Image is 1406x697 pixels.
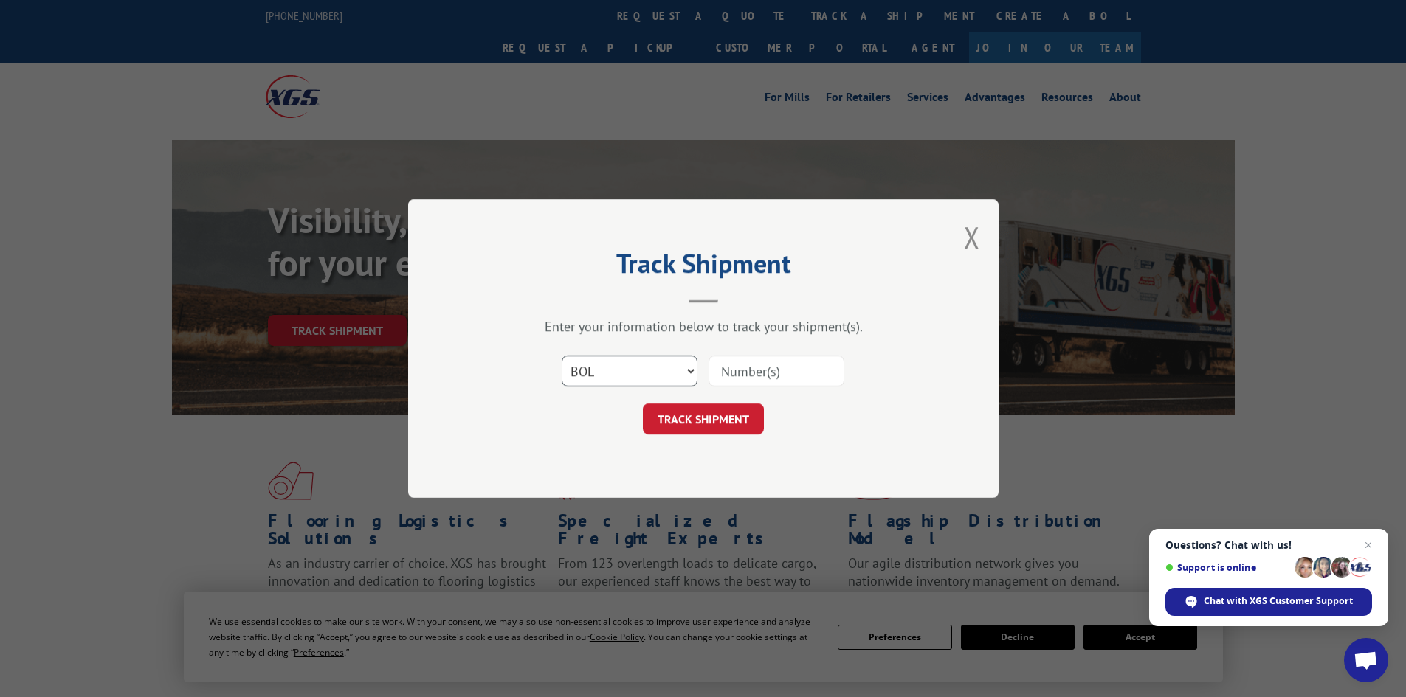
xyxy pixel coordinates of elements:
[482,253,925,281] h2: Track Shipment
[482,318,925,335] div: Enter your information below to track your shipment(s).
[1165,588,1372,616] div: Chat with XGS Customer Support
[1165,562,1289,573] span: Support is online
[1360,536,1377,554] span: Close chat
[1344,638,1388,682] div: Open chat
[1165,539,1372,551] span: Questions? Chat with us!
[964,218,980,257] button: Close modal
[1204,594,1353,608] span: Chat with XGS Customer Support
[709,356,844,386] input: Number(s)
[643,403,764,434] button: TRACK SHIPMENT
